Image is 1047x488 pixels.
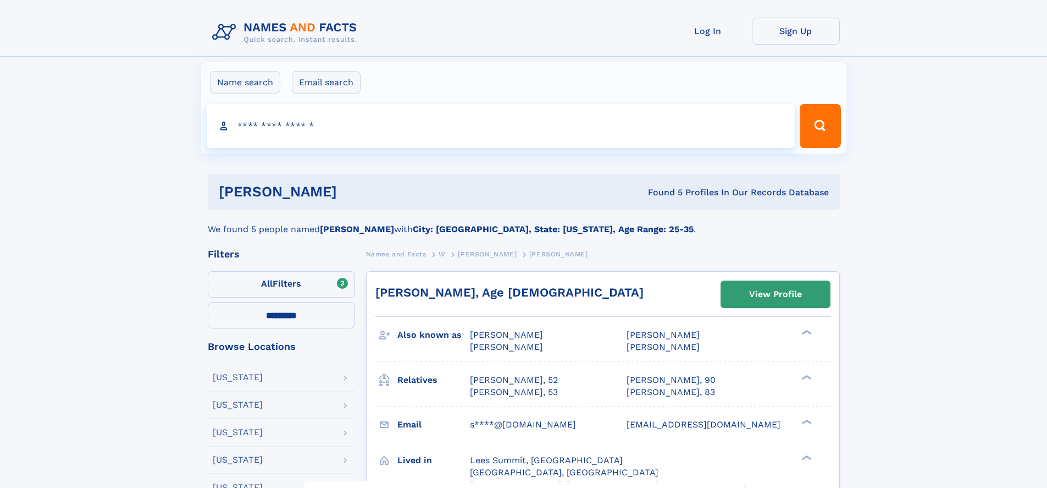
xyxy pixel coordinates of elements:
[627,419,780,430] span: [EMAIL_ADDRESS][DOMAIN_NAME]
[627,386,715,398] a: [PERSON_NAME], 83
[397,326,470,344] h3: Also known as
[213,428,263,437] div: [US_STATE]
[208,342,355,352] div: Browse Locations
[492,187,829,199] div: Found 5 Profiles In Our Records Database
[470,342,543,352] span: [PERSON_NAME]
[208,210,840,236] div: We found 5 people named with .
[470,374,558,386] a: [PERSON_NAME], 52
[627,374,716,386] a: [PERSON_NAME], 90
[799,418,812,425] div: ❯
[320,224,394,234] b: [PERSON_NAME]
[627,342,700,352] span: [PERSON_NAME]
[800,104,840,148] button: Search Button
[261,278,273,289] span: All
[208,249,355,259] div: Filters
[470,455,623,465] span: Lees Summit, [GEOGRAPHIC_DATA]
[721,281,830,308] a: View Profile
[749,282,802,307] div: View Profile
[458,247,517,261] a: [PERSON_NAME]
[439,250,446,258] span: W
[470,467,658,478] span: [GEOGRAPHIC_DATA], [GEOGRAPHIC_DATA]
[292,71,361,94] label: Email search
[219,185,492,199] h1: [PERSON_NAME]
[210,71,280,94] label: Name search
[470,330,543,340] span: [PERSON_NAME]
[799,329,812,336] div: ❯
[799,454,812,461] div: ❯
[799,374,812,381] div: ❯
[207,104,795,148] input: search input
[208,18,366,47] img: Logo Names and Facts
[664,18,752,45] a: Log In
[397,451,470,470] h3: Lived in
[439,247,446,261] a: W
[208,271,355,298] label: Filters
[752,18,840,45] a: Sign Up
[529,250,588,258] span: [PERSON_NAME]
[213,401,263,409] div: [US_STATE]
[470,386,558,398] a: [PERSON_NAME], 53
[458,250,517,258] span: [PERSON_NAME]
[397,371,470,390] h3: Relatives
[627,330,700,340] span: [PERSON_NAME]
[413,224,694,234] b: City: [GEOGRAPHIC_DATA], State: [US_STATE], Age Range: 25-35
[397,415,470,434] h3: Email
[213,456,263,464] div: [US_STATE]
[375,286,644,299] a: [PERSON_NAME], Age [DEMOGRAPHIC_DATA]
[366,247,426,261] a: Names and Facts
[213,373,263,382] div: [US_STATE]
